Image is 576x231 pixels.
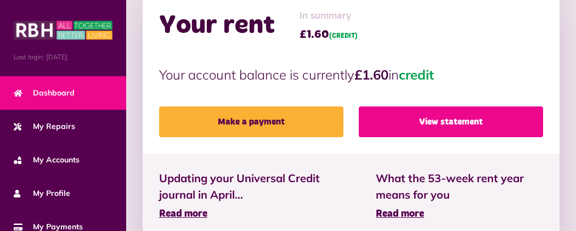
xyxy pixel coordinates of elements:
span: Read more [376,209,424,219]
p: Your account balance is currently in [159,65,543,84]
a: Updating your Universal Credit journal in April... Read more [159,170,343,222]
strong: £1.60 [354,66,388,83]
span: Updating your Universal Credit journal in April... [159,170,343,203]
span: What the 53-week rent year means for you [376,170,543,203]
span: Read more [159,209,207,219]
a: View statement [359,106,543,137]
span: My Profile [14,188,70,199]
a: What the 53-week rent year means for you Read more [376,170,543,222]
span: credit [399,66,434,83]
span: Dashboard [14,87,75,99]
span: My Accounts [14,154,80,166]
span: Last login: [DATE] [14,52,112,62]
span: (CREDIT) [329,33,358,40]
h2: Your rent [159,10,275,42]
span: £1.60 [300,26,358,43]
span: In summary [300,9,358,24]
a: Make a payment [159,106,343,137]
span: My Repairs [14,121,75,132]
img: MyRBH [14,19,112,41]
